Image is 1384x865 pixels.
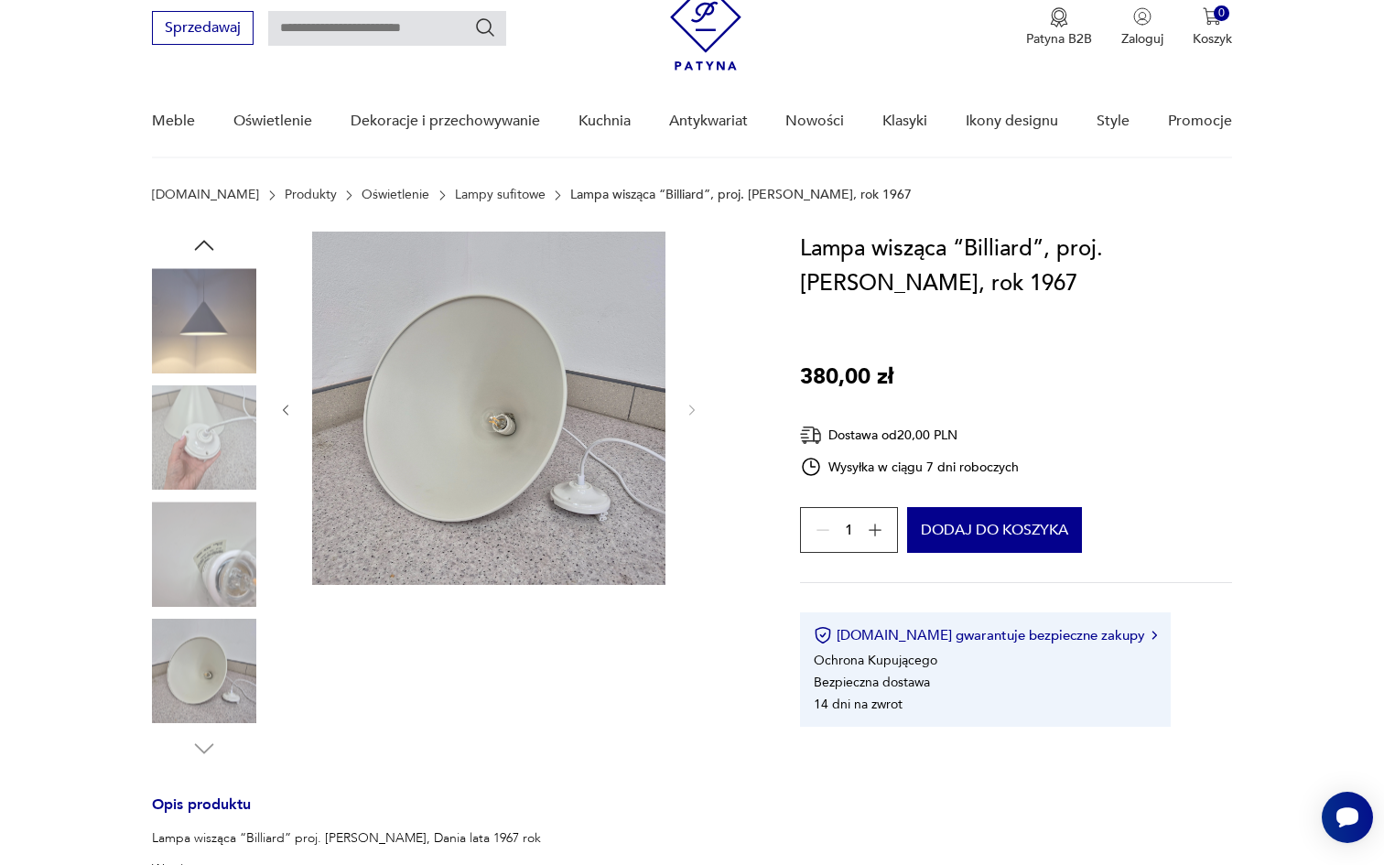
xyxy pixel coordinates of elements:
h3: Opis produktu [152,799,756,829]
a: Oświetlenie [362,188,429,202]
button: Sprzedawaj [152,11,254,45]
h1: Lampa wisząca “Billiard”, proj. [PERSON_NAME], rok 1967 [800,232,1232,301]
a: Lampy sufitowe [455,188,546,202]
a: Style [1097,86,1130,157]
img: Zdjęcie produktu Lampa wisząca “Billiard”, proj. Louis Poulsen, Dania, rok 1967 [152,385,256,490]
iframe: Smartsupp widget button [1322,792,1373,843]
a: Produkty [285,188,337,202]
img: Zdjęcie produktu Lampa wisząca “Billiard”, proj. Louis Poulsen, Dania, rok 1967 [312,232,665,585]
a: Dekoracje i przechowywanie [351,86,540,157]
p: Zaloguj [1121,30,1163,48]
a: Sprzedawaj [152,23,254,36]
button: 0Koszyk [1193,7,1232,48]
a: Kuchnia [578,86,631,157]
button: Dodaj do koszyka [907,507,1082,553]
img: Zdjęcie produktu Lampa wisząca “Billiard”, proj. Louis Poulsen, Dania, rok 1967 [152,268,256,373]
p: 380,00 zł [800,360,893,395]
button: Patyna B2B [1026,7,1092,48]
span: 1 [845,524,853,536]
a: Ikony designu [966,86,1058,157]
img: Ikona certyfikatu [814,626,832,644]
a: [DOMAIN_NAME] [152,188,259,202]
img: Ikona koszyka [1203,7,1221,26]
div: Dostawa od 20,00 PLN [800,424,1020,447]
div: 0 [1214,5,1229,21]
img: Zdjęcie produktu Lampa wisząca “Billiard”, proj. Louis Poulsen, Dania, rok 1967 [152,619,256,723]
li: 14 dni na zwrot [814,696,903,713]
img: Zdjęcie produktu Lampa wisząca “Billiard”, proj. Louis Poulsen, Dania, rok 1967 [152,502,256,606]
li: Bezpieczna dostawa [814,674,930,691]
a: Ikona medaluPatyna B2B [1026,7,1092,48]
img: Ikona strzałki w prawo [1152,631,1157,640]
p: Lampa wisząca “Billiard”, proj. [PERSON_NAME], rok 1967 [570,188,912,202]
a: Antykwariat [669,86,748,157]
a: Klasyki [882,86,927,157]
button: Zaloguj [1121,7,1163,48]
div: Wysyłka w ciągu 7 dni roboczych [800,456,1020,478]
img: Ikonka użytkownika [1133,7,1152,26]
p: Lampa wisząca “Billiard” proj. [PERSON_NAME], Dania lata 1967 rok [152,829,756,848]
a: Promocje [1168,86,1232,157]
button: [DOMAIN_NAME] gwarantuje bezpieczne zakupy [814,626,1157,644]
button: Szukaj [474,16,496,38]
p: Koszyk [1193,30,1232,48]
img: Ikona medalu [1050,7,1068,27]
img: Ikona dostawy [800,424,822,447]
li: Ochrona Kupującego [814,652,937,669]
a: Meble [152,86,195,157]
a: Nowości [785,86,844,157]
a: Oświetlenie [233,86,312,157]
p: Patyna B2B [1026,30,1092,48]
